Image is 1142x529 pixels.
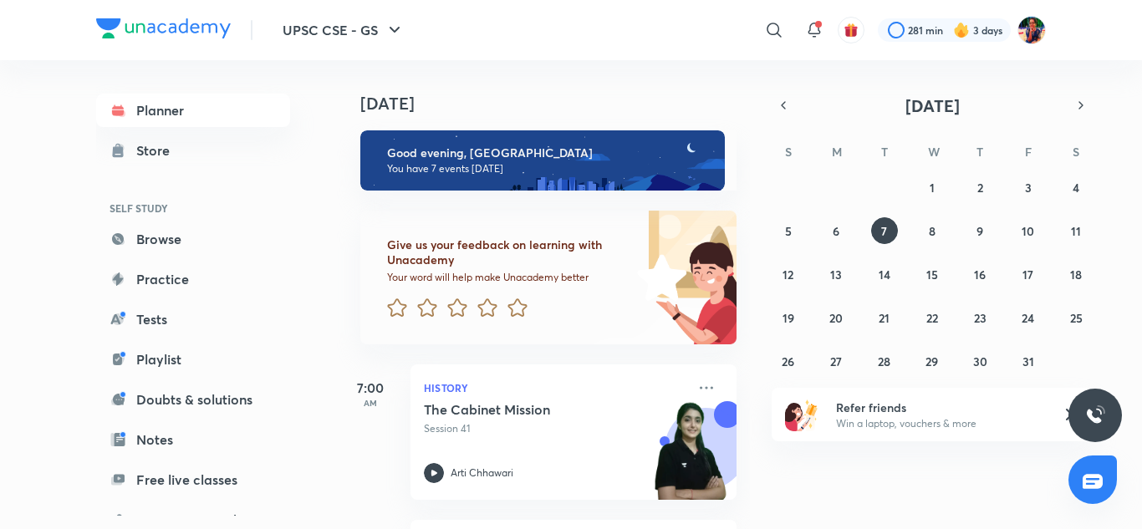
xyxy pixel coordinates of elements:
abbr: Monday [832,144,842,160]
button: October 2, 2025 [966,174,993,201]
span: [DATE] [905,94,960,117]
h6: SELF STUDY [96,194,290,222]
p: Win a laptop, vouchers & more [836,416,1042,431]
button: October 16, 2025 [966,261,993,287]
img: referral [785,398,818,431]
abbr: October 12, 2025 [783,267,793,282]
button: October 21, 2025 [871,304,898,331]
button: October 23, 2025 [966,304,993,331]
abbr: October 23, 2025 [974,310,987,326]
abbr: October 17, 2025 [1022,267,1033,282]
abbr: October 28, 2025 [878,354,890,369]
a: Practice [96,262,290,296]
p: Arti Chhawari [451,465,513,481]
img: unacademy [645,401,737,516]
img: Solanki Ghorai [1017,16,1046,44]
abbr: October 13, 2025 [830,267,842,282]
p: Your word will help make Unacademy better [387,271,631,284]
img: evening [360,130,725,191]
img: streak [953,22,970,38]
a: Store [96,134,290,167]
button: October 5, 2025 [775,217,802,244]
button: [DATE] [795,94,1069,117]
abbr: October 21, 2025 [879,310,890,326]
a: Tests [96,303,290,336]
button: October 14, 2025 [871,261,898,287]
h6: Refer friends [836,399,1042,416]
h5: The Cabinet Mission [424,401,632,418]
a: Browse [96,222,290,256]
abbr: October 9, 2025 [976,223,983,239]
button: October 27, 2025 [823,348,849,374]
abbr: October 22, 2025 [926,310,938,326]
div: Store [136,140,180,160]
button: October 31, 2025 [1015,348,1042,374]
abbr: October 10, 2025 [1022,223,1034,239]
abbr: October 26, 2025 [782,354,794,369]
abbr: October 7, 2025 [881,223,887,239]
button: October 1, 2025 [919,174,946,201]
abbr: Wednesday [928,144,940,160]
button: October 25, 2025 [1063,304,1089,331]
h6: Good evening, [GEOGRAPHIC_DATA] [387,145,710,160]
p: Session 41 [424,421,686,436]
button: October 17, 2025 [1015,261,1042,287]
button: avatar [838,17,864,43]
abbr: October 8, 2025 [929,223,936,239]
abbr: October 14, 2025 [879,267,890,282]
p: You have 7 events [DATE] [387,162,710,175]
abbr: Saturday [1073,144,1079,160]
abbr: October 20, 2025 [829,310,843,326]
img: avatar [844,23,859,38]
button: October 18, 2025 [1063,261,1089,287]
abbr: Thursday [976,144,983,160]
button: October 7, 2025 [871,217,898,244]
abbr: Friday [1025,144,1032,160]
abbr: October 2, 2025 [977,180,983,196]
abbr: October 19, 2025 [783,310,794,326]
h6: Give us your feedback on learning with Unacademy [387,237,631,267]
img: feedback_image [580,211,737,344]
button: October 20, 2025 [823,304,849,331]
button: October 12, 2025 [775,261,802,287]
button: October 4, 2025 [1063,174,1089,201]
p: History [424,378,686,398]
a: Planner [96,94,290,127]
img: Company Logo [96,18,231,38]
abbr: October 4, 2025 [1073,180,1079,196]
button: October 15, 2025 [919,261,946,287]
abbr: October 24, 2025 [1022,310,1034,326]
abbr: October 27, 2025 [830,354,842,369]
abbr: October 16, 2025 [974,267,986,282]
button: October 10, 2025 [1015,217,1042,244]
abbr: October 29, 2025 [925,354,938,369]
abbr: October 15, 2025 [926,267,938,282]
p: AM [337,398,404,408]
a: Playlist [96,343,290,376]
abbr: October 6, 2025 [833,223,839,239]
a: Doubts & solutions [96,383,290,416]
button: October 8, 2025 [919,217,946,244]
abbr: Sunday [785,144,792,160]
button: October 29, 2025 [919,348,946,374]
button: October 3, 2025 [1015,174,1042,201]
button: October 6, 2025 [823,217,849,244]
img: ttu [1085,405,1105,425]
button: October 19, 2025 [775,304,802,331]
abbr: October 18, 2025 [1070,267,1082,282]
button: October 24, 2025 [1015,304,1042,331]
button: October 13, 2025 [823,261,849,287]
abbr: October 25, 2025 [1070,310,1083,326]
a: Notes [96,423,290,456]
a: Free live classes [96,463,290,496]
button: October 30, 2025 [966,348,993,374]
h5: 7:00 [337,378,404,398]
abbr: October 31, 2025 [1022,354,1034,369]
abbr: October 5, 2025 [785,223,792,239]
button: October 26, 2025 [775,348,802,374]
abbr: Tuesday [881,144,888,160]
abbr: October 11, 2025 [1071,223,1081,239]
abbr: October 3, 2025 [1025,180,1032,196]
a: Company Logo [96,18,231,43]
abbr: October 1, 2025 [930,180,935,196]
